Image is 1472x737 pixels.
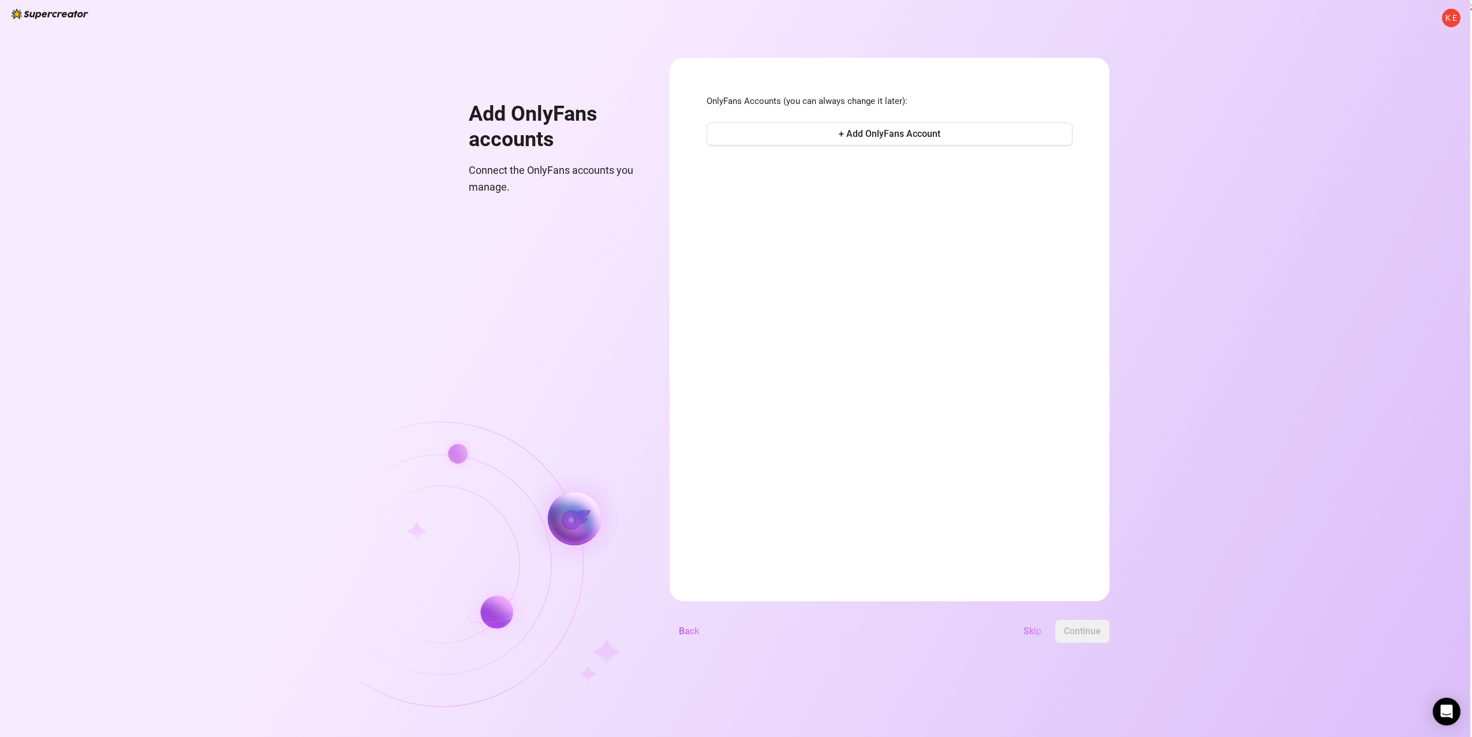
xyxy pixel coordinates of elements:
h1: Add OnlyFans accounts [469,102,642,152]
span: OnlyFans Accounts (you can always change it later): [707,95,1073,109]
button: Skip [1014,620,1051,643]
span: Skip [1023,626,1041,636]
img: logo [12,9,88,19]
span: Back [679,626,699,636]
span: + Add OnlyFans Account [839,128,940,139]
div: Open Intercom Messenger [1433,698,1460,725]
button: + Add OnlyFans Account [707,122,1073,146]
button: Back [670,620,708,643]
span: K E [1445,12,1457,24]
button: Continue [1055,620,1109,643]
span: Connect the OnlyFans accounts you manage. [469,162,642,195]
